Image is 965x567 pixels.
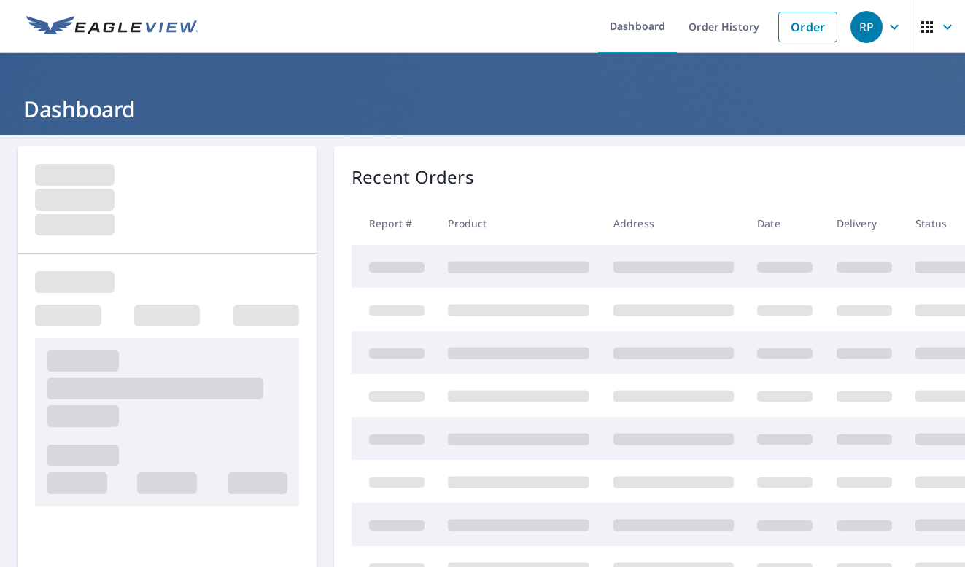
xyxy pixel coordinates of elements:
[352,202,436,245] th: Report #
[26,16,198,38] img: EV Logo
[745,202,824,245] th: Date
[352,164,474,190] p: Recent Orders
[436,202,601,245] th: Product
[850,11,883,43] div: RP
[602,202,745,245] th: Address
[825,202,904,245] th: Delivery
[18,94,947,124] h1: Dashboard
[778,12,837,42] a: Order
